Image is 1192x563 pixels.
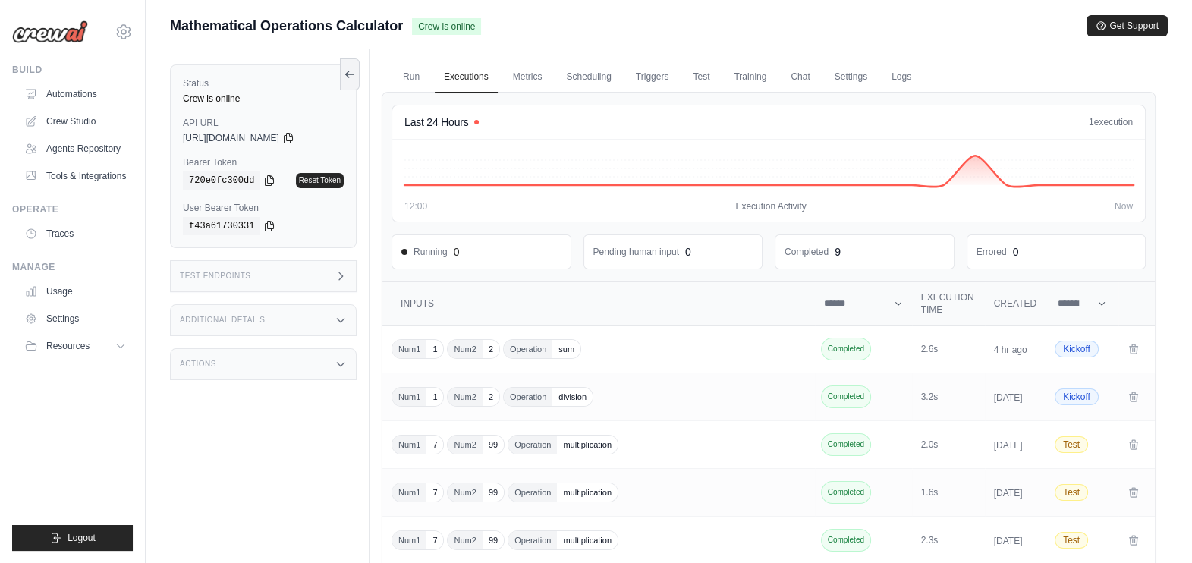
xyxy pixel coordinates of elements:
h4: Last 24 Hours [404,115,468,130]
dd: Errored [977,246,1007,258]
a: Logs [882,61,920,93]
span: 99 [483,483,504,502]
span: Num1 [392,340,426,358]
span: 99 [483,531,504,549]
span: Completed [821,385,871,408]
time: 4 hr ago [994,344,1027,355]
h3: Actions [180,360,216,369]
span: Completed [821,481,871,504]
a: Run [394,61,429,93]
span: Crew is online [412,18,481,35]
time: [DATE] [994,536,1023,546]
a: Scheduling [557,61,620,93]
code: 720e0fc300dd [183,171,260,190]
span: Test [1055,484,1088,501]
time: [DATE] [994,440,1023,451]
span: sum [552,340,580,358]
th: Inputs [382,282,815,326]
div: 3.2s [921,391,976,403]
h3: Additional Details [180,316,265,325]
label: Status [183,77,344,90]
span: 99 [483,436,504,454]
span: multiplication [557,531,618,549]
span: Num2 [448,340,482,358]
code: f43a61730331 [183,217,260,235]
div: Build [12,64,133,76]
span: Operation [504,340,552,358]
button: Logout [12,525,133,551]
span: Num2 [448,483,482,502]
div: 2.6s [921,343,976,355]
h3: Test Endpoints [180,272,251,281]
a: Metrics [504,61,552,93]
span: Execution Activity [735,200,806,212]
span: 1 [1089,117,1094,127]
div: 9 [835,244,841,259]
span: Num2 [448,531,482,549]
a: Crew Studio [18,109,133,134]
span: Completed [821,338,871,360]
span: Operation [508,483,557,502]
span: multiplication [557,483,618,502]
span: multiplication [557,436,618,454]
span: Operation [504,388,552,406]
span: Completed [821,433,871,456]
div: 0 [1013,244,1019,259]
a: Settings [18,307,133,331]
a: Usage [18,279,133,304]
div: 0 [685,244,691,259]
a: Chat [782,61,819,93]
a: Tools & Integrations [18,164,133,188]
span: Num2 [448,388,482,406]
span: Kickoff [1055,341,1099,357]
time: [DATE] [994,392,1023,403]
span: Mathematical Operations Calculator [170,15,403,36]
a: Reset Token [296,173,344,188]
span: Test [1055,532,1088,549]
div: Operate [12,203,133,215]
span: Num2 [448,436,482,454]
button: Get Support [1087,15,1168,36]
div: Crew is online [183,93,344,105]
span: [URL][DOMAIN_NAME] [183,132,279,144]
span: Num1 [392,388,426,406]
button: Resources [18,334,133,358]
label: Bearer Token [183,156,344,168]
th: Execution Time [912,282,985,326]
th: Created [985,282,1046,326]
span: Num1 [392,531,426,549]
span: 1 [426,388,443,406]
span: Operation [508,436,557,454]
div: 1.6s [921,486,976,499]
span: Operation [508,531,557,549]
a: Settings [826,61,876,93]
div: execution [1089,116,1133,128]
a: Executions [435,61,498,93]
span: Test [1055,436,1088,453]
div: 0 [454,244,460,259]
div: Manage [12,261,133,273]
a: Agents Repository [18,137,133,161]
time: [DATE] [994,488,1023,499]
a: Training [725,61,775,93]
dd: Pending human input [593,246,679,258]
span: 12:00 [404,200,427,212]
span: Running [401,246,448,258]
div: 2.3s [921,534,976,546]
span: 7 [426,436,443,454]
span: Num1 [392,436,426,454]
div: 2.0s [921,439,976,451]
label: User Bearer Token [183,202,344,214]
span: Logout [68,532,96,544]
span: 7 [426,531,443,549]
span: 2 [483,388,499,406]
span: 2 [483,340,499,358]
img: Logo [12,20,88,43]
a: Test [684,61,719,93]
a: Automations [18,82,133,106]
span: 1 [426,340,443,358]
a: Traces [18,222,133,246]
span: Completed [821,529,871,552]
span: Num1 [392,483,426,502]
dd: Completed [785,246,829,258]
